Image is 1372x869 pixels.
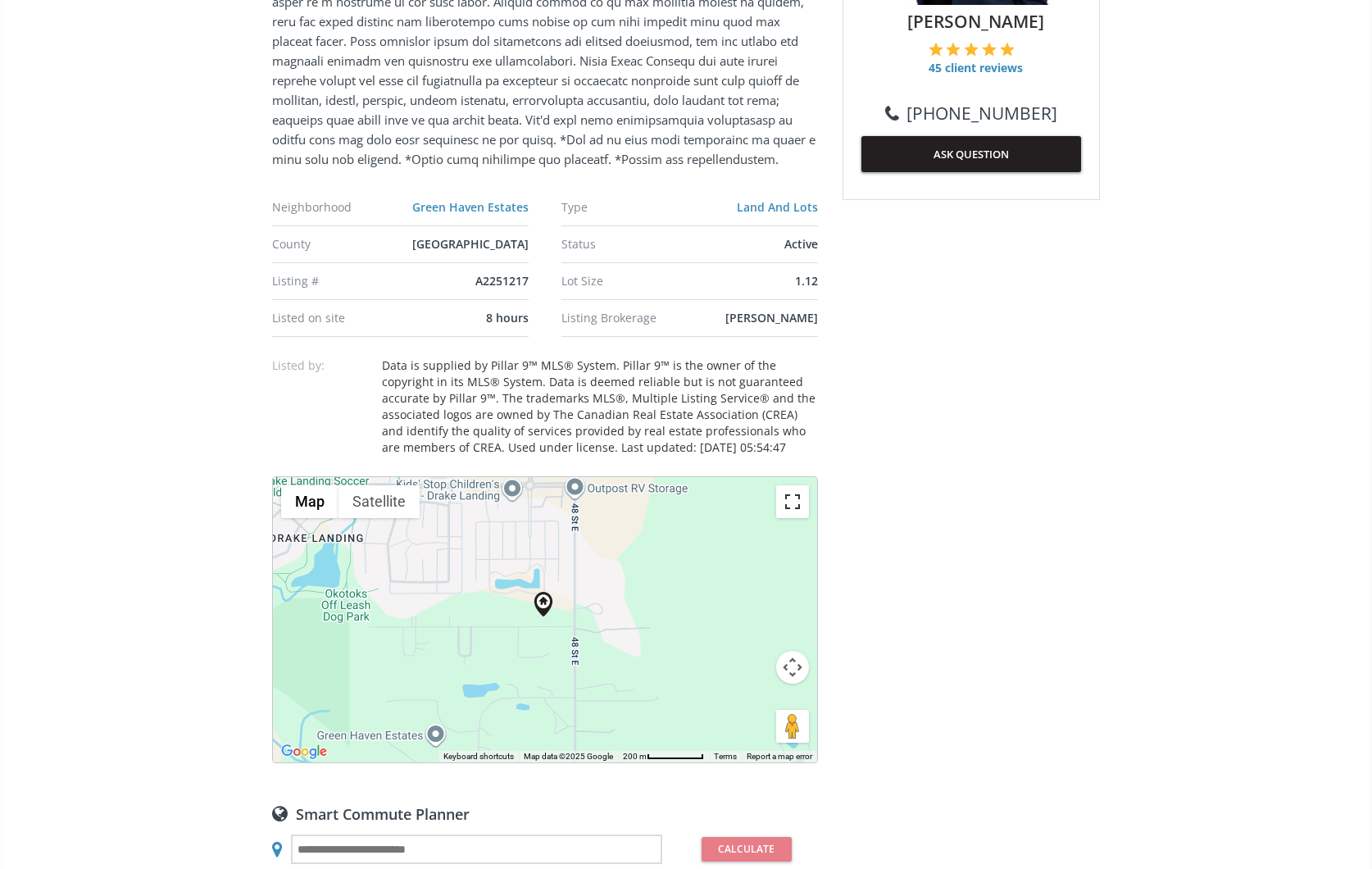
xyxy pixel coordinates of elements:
span: 200 m [623,752,647,761]
a: Land And Lots [737,199,818,215]
button: Keyboard shortcuts [443,751,514,762]
span: [PERSON_NAME] [870,9,1081,34]
button: Drag Pegman onto the map to open Street View [776,710,809,743]
span: 1.12 [795,273,818,289]
p: Listed by: [272,357,370,374]
button: Calculate [702,837,792,862]
div: Lot Size [561,275,697,287]
span: Active [784,236,818,252]
div: Smart Commute Planner [272,804,818,822]
span: [GEOGRAPHIC_DATA] [412,236,529,252]
div: Listing # [272,275,408,287]
span: Map data ©2025 Google [524,752,613,761]
a: Green Haven Estates [412,199,529,215]
a: Open this area in Google Maps (opens a new window) [277,741,331,762]
span: 45 client reviews [929,60,1023,76]
button: Show street map [281,485,338,518]
div: Listing Brokerage [561,312,697,324]
button: Map Scale: 200 m per 66 pixels [618,751,709,762]
img: 2 of 5 stars [946,42,961,57]
div: County [272,239,408,250]
a: Terms [714,752,737,761]
a: [PHONE_NUMBER] [885,101,1057,125]
div: Data is supplied by Pillar 9™ MLS® System. Pillar 9™ is the owner of the copyright in its MLS® Sy... [382,357,818,456]
button: ASK QUESTION [861,136,1081,172]
img: 1 of 5 stars [929,42,943,57]
span: [PERSON_NAME] [725,310,818,325]
img: 4 of 5 stars [982,42,997,57]
div: Listed on site [272,312,408,324]
img: 5 of 5 stars [1000,42,1015,57]
span: 8 hours [486,310,529,325]
button: Show satellite imagery [338,485,420,518]
span: A2251217 [475,273,529,289]
div: Status [561,239,697,250]
button: Map camera controls [776,651,809,684]
div: Neighborhood [272,202,408,213]
div: Type [561,202,697,213]
a: Report a map error [747,752,812,761]
img: 3 of 5 stars [964,42,979,57]
button: Toggle fullscreen view [776,485,809,518]
img: Google [277,741,331,762]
